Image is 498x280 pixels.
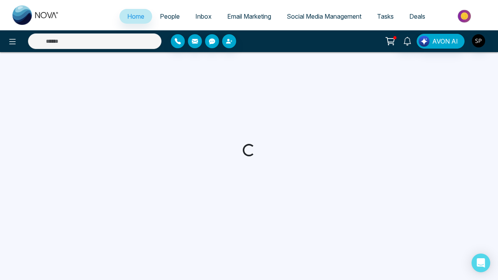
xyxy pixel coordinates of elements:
a: Email Marketing [219,9,279,24]
span: People [160,12,180,20]
button: AVON AI [417,34,465,49]
a: Home [119,9,152,24]
img: User Avatar [472,34,485,47]
div: Open Intercom Messenger [472,254,490,272]
span: Tasks [377,12,394,20]
a: Social Media Management [279,9,369,24]
img: Lead Flow [419,36,430,47]
span: Home [127,12,144,20]
img: Nova CRM Logo [12,5,59,25]
span: AVON AI [432,37,458,46]
a: People [152,9,188,24]
a: Tasks [369,9,402,24]
img: Market-place.gif [437,7,493,25]
span: Email Marketing [227,12,271,20]
span: Deals [409,12,425,20]
span: Inbox [195,12,212,20]
a: Deals [402,9,433,24]
span: Social Media Management [287,12,361,20]
a: Inbox [188,9,219,24]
